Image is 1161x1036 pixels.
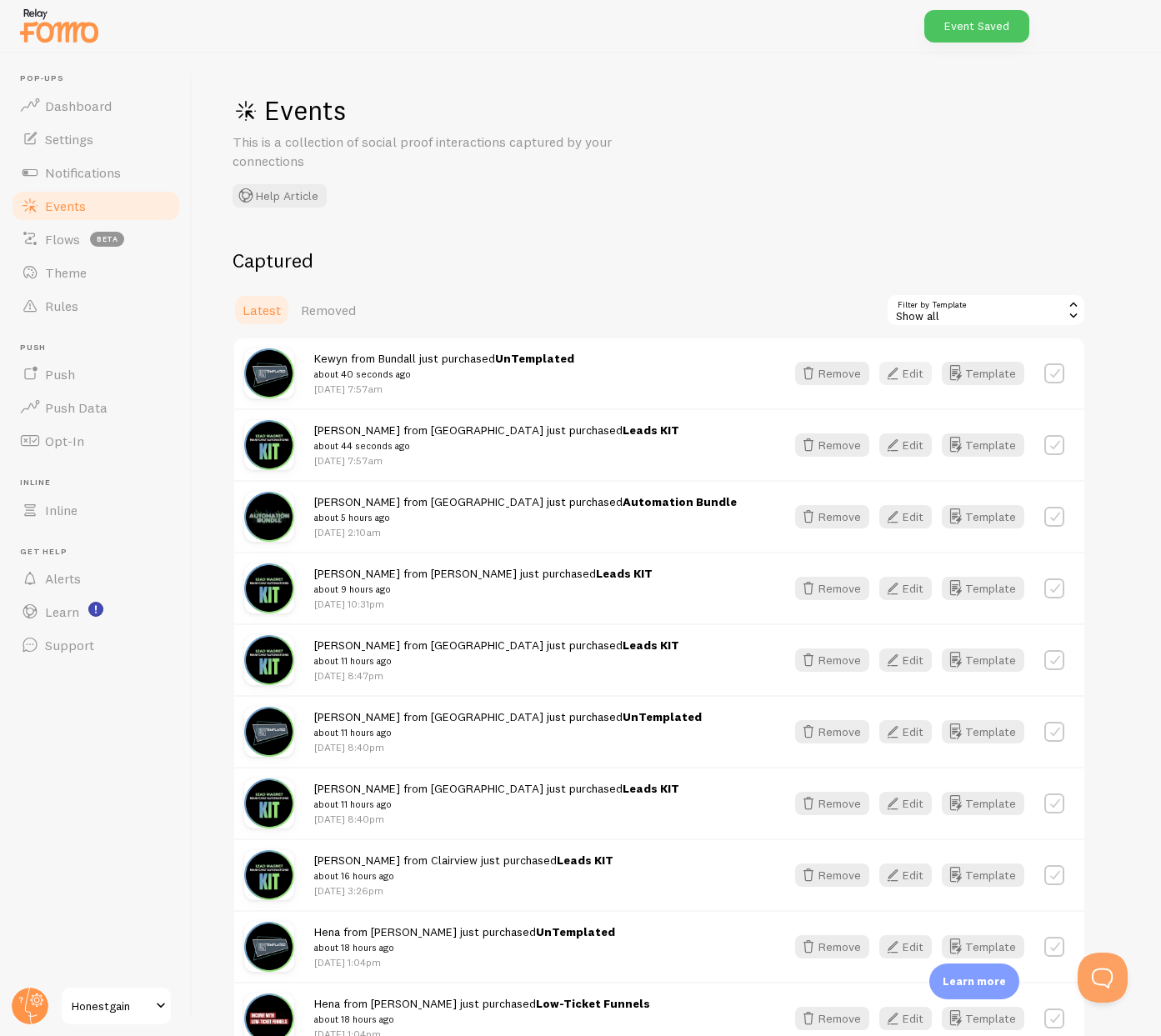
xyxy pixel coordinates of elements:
[10,256,182,289] a: Theme
[45,98,112,114] span: Dashboard
[623,709,702,724] a: UnTemplated
[314,351,574,382] span: Kewyn from Bundall just purchased
[20,343,182,353] span: Push
[879,720,942,743] a: Edit
[314,494,737,525] span: [PERSON_NAME] from [GEOGRAPHIC_DATA] just purchased
[795,648,869,672] button: Remove
[45,131,93,148] span: Settings
[10,289,182,323] a: Rules
[314,453,679,468] p: [DATE] 7:57am
[314,781,679,812] span: [PERSON_NAME] from [GEOGRAPHIC_DATA] just purchased
[879,577,942,600] a: Edit
[291,293,366,327] a: Removed
[623,423,679,438] a: Leads KIT
[795,505,869,528] button: Remove
[795,863,869,887] button: Remove
[623,494,737,509] a: Automation Bundle
[72,996,151,1016] span: Honestgain
[942,792,1024,815] button: Template
[10,156,182,189] a: Notifications
[20,478,182,488] span: Inline
[942,720,1024,743] button: Template
[88,602,103,617] svg: <p>Watch New Feature Tutorials!</p>
[244,707,294,757] img: MOyHSvZ6RTW1x2v0y95t
[879,1007,932,1030] button: Edit
[243,302,281,318] span: Latest
[244,922,294,972] img: MOyHSvZ6RTW1x2v0y95t
[879,1007,942,1030] a: Edit
[942,505,1024,528] button: Template
[942,433,1024,457] button: Template
[879,935,942,958] a: Edit
[795,362,869,385] button: Remove
[301,302,356,318] span: Removed
[314,924,615,955] span: Hena from [PERSON_NAME] just purchased
[314,955,615,969] p: [DATE] 1:04pm
[314,940,615,955] small: about 18 hours ago
[795,1007,869,1030] button: Remove
[244,420,294,470] img: 9mZHSrDrQmyWCXHbPp9u
[942,362,1024,385] button: Template
[10,189,182,223] a: Events
[795,577,869,600] button: Remove
[314,668,679,683] p: [DATE] 8:47pm
[244,348,294,398] img: MOyHSvZ6RTW1x2v0y95t
[942,863,1024,887] button: Template
[623,638,679,653] a: Leads KIT
[795,433,869,457] button: Remove
[244,492,294,542] img: 4FrIOfL3RdC3fwXMnxmA
[10,89,182,123] a: Dashboard
[45,502,78,518] span: Inline
[879,362,932,385] button: Edit
[314,438,679,453] small: about 44 seconds ago
[244,778,294,828] img: 9mZHSrDrQmyWCXHbPp9u
[879,505,932,528] button: Edit
[929,963,1019,999] div: Learn more
[314,566,653,597] span: [PERSON_NAME] from [PERSON_NAME] just purchased
[795,720,869,743] button: Remove
[879,433,932,457] button: Edit
[314,382,574,396] p: [DATE] 7:57am
[10,493,182,527] a: Inline
[45,164,121,181] span: Notifications
[233,133,633,171] p: This is a collection of social proof interactions captured by your connections
[879,362,942,385] a: Edit
[60,986,173,1026] a: Honestgain
[879,648,932,672] button: Edit
[314,883,613,898] p: [DATE] 3:26pm
[942,577,1024,600] button: Template
[943,973,1006,989] p: Learn more
[879,792,932,815] button: Edit
[495,351,574,366] a: UnTemplated
[45,570,81,587] span: Alerts
[314,709,702,740] span: [PERSON_NAME] from [GEOGRAPHIC_DATA] just purchased
[314,582,653,597] small: about 9 hours ago
[244,635,294,685] img: 9mZHSrDrQmyWCXHbPp9u
[45,433,84,449] span: Opt-In
[536,996,650,1011] a: Low-Ticket Funnels
[314,597,653,611] p: [DATE] 10:31pm
[879,792,942,815] a: Edit
[879,863,942,887] a: Edit
[90,232,124,247] span: beta
[596,566,653,581] a: Leads KIT
[314,510,737,525] small: about 5 hours ago
[942,1007,1024,1030] a: Template
[314,996,650,1027] span: Hena from [PERSON_NAME] just purchased
[10,391,182,424] a: Push Data
[314,812,679,826] p: [DATE] 8:40pm
[879,433,942,457] a: Edit
[45,366,75,383] span: Push
[879,863,932,887] button: Edit
[314,740,702,754] p: [DATE] 8:40pm
[886,293,1086,327] div: Show all
[45,603,79,620] span: Learn
[942,935,1024,958] button: Template
[924,10,1029,43] div: Event Saved
[314,525,737,539] p: [DATE] 2:10am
